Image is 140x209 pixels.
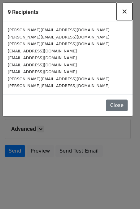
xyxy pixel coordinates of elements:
[8,83,110,88] small: [PERSON_NAME][EMAIL_ADDRESS][DOMAIN_NAME]
[106,100,128,111] button: Close
[121,7,128,16] span: ×
[8,69,77,74] small: [EMAIL_ADDRESS][DOMAIN_NAME]
[109,179,140,209] iframe: Chat Widget
[8,49,77,53] small: [EMAIL_ADDRESS][DOMAIN_NAME]
[8,77,110,81] small: [PERSON_NAME][EMAIL_ADDRESS][DOMAIN_NAME]
[8,56,77,60] small: [EMAIL_ADDRESS][DOMAIN_NAME]
[8,63,77,67] small: [EMAIL_ADDRESS][DOMAIN_NAME]
[116,3,133,20] button: Close
[8,28,110,32] small: [PERSON_NAME][EMAIL_ADDRESS][DOMAIN_NAME]
[8,35,110,39] small: [PERSON_NAME][EMAIL_ADDRESS][DOMAIN_NAME]
[8,42,110,46] small: [PERSON_NAME][EMAIL_ADDRESS][DOMAIN_NAME]
[8,8,38,16] h5: 9 Recipients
